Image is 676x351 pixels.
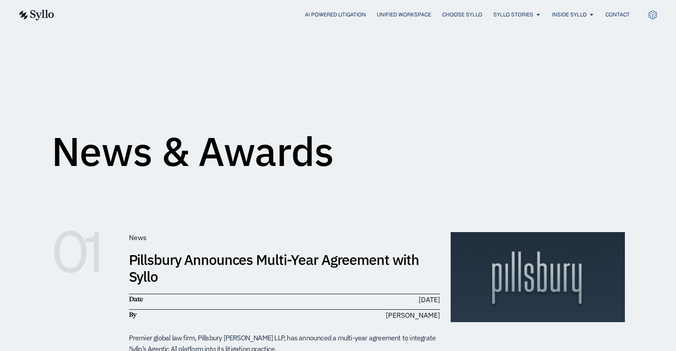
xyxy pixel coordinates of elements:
[129,233,147,242] span: News
[386,310,440,320] span: [PERSON_NAME]
[305,11,366,19] a: AI Powered Litigation
[52,232,118,272] h6: 01
[552,11,587,19] a: Inside Syllo
[129,250,420,286] a: Pillsbury Announces Multi-Year Agreement with Syllo
[442,11,482,19] a: Choose Syllo
[18,10,54,20] img: syllo
[72,11,630,19] div: Menu Toggle
[419,295,440,304] time: [DATE]
[377,11,431,19] a: Unified Workspace
[52,131,334,171] h1: News & Awards
[451,232,625,322] img: pillsbury
[129,294,280,304] h6: Date
[605,11,630,19] a: Contact
[493,11,533,19] a: Syllo Stories
[129,310,280,319] h6: By
[72,11,630,19] nav: Menu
